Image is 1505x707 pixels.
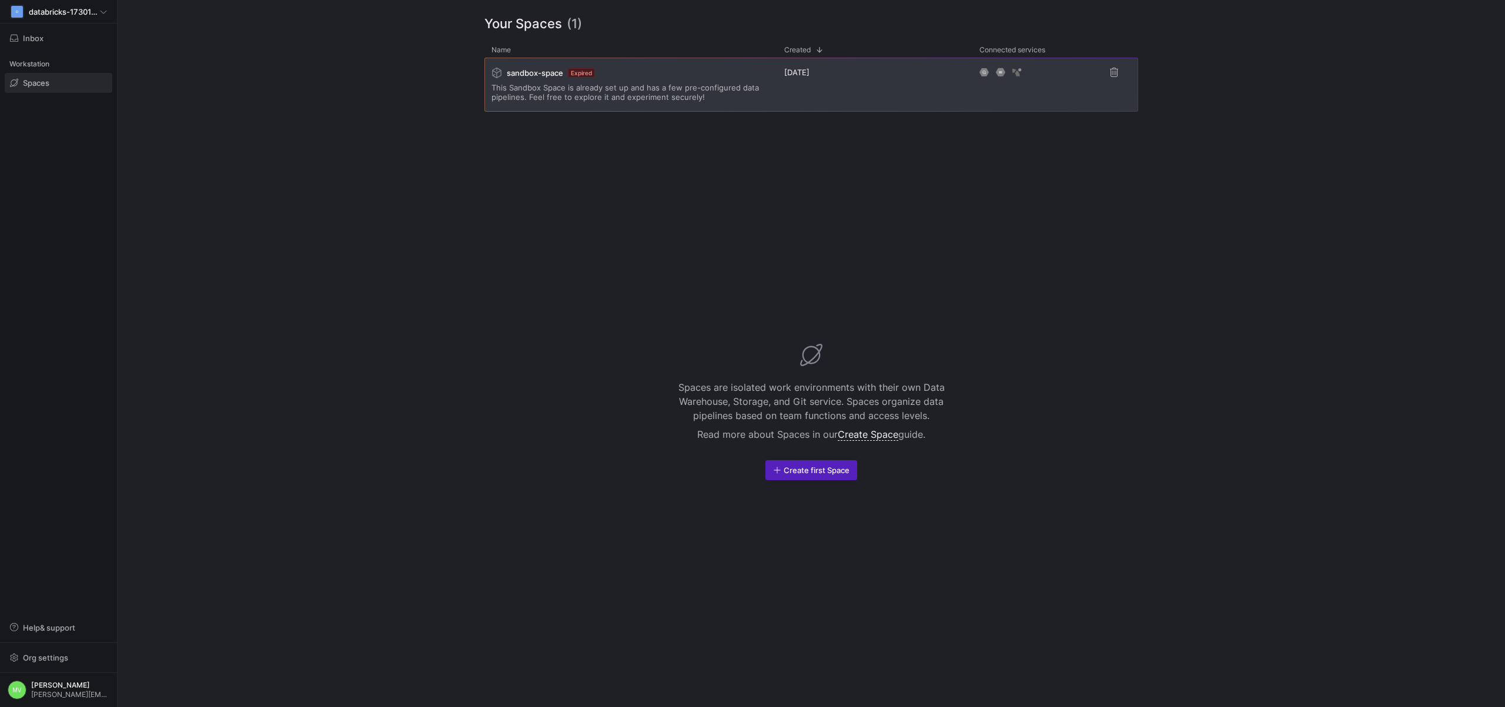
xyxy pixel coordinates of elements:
button: Create first Space [765,460,857,480]
span: Expired [568,68,595,78]
span: Connected services [979,46,1045,54]
span: Your Spaces [484,14,562,33]
span: sandbox-space [507,68,563,78]
span: This Sandbox Space is already set up and has a few pre-configured data pipelines. Feel free to ex... [491,83,770,102]
p: Read more about Spaces in our guide. [664,427,958,441]
div: Workstation [5,55,112,73]
span: Create first Space [784,465,850,475]
span: Inbox [23,33,44,43]
span: Spaces [23,78,49,88]
span: [PERSON_NAME][EMAIL_ADDRESS][DOMAIN_NAME] [31,691,109,699]
span: Help & support [23,623,75,632]
span: databricks-1730144977 [29,7,100,16]
span: (1) [567,14,582,33]
p: Spaces are isolated work environments with their own Data Warehouse, Storage, and Git service. Sp... [664,380,958,423]
span: Created [784,46,811,54]
div: D [11,6,23,18]
button: Help& support [5,618,112,638]
div: Press SPACE to select this row. [484,58,1138,116]
span: Name [491,46,511,54]
button: Inbox [5,28,112,48]
span: Org settings [23,653,68,662]
button: Org settings [5,648,112,668]
span: [PERSON_NAME] [31,681,109,689]
a: Spaces [5,73,112,93]
button: MV[PERSON_NAME][PERSON_NAME][EMAIL_ADDRESS][DOMAIN_NAME] [5,678,112,702]
div: MV [8,681,26,699]
a: Create Space [838,428,898,441]
span: [DATE] [784,68,810,77]
a: Org settings [5,654,112,664]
